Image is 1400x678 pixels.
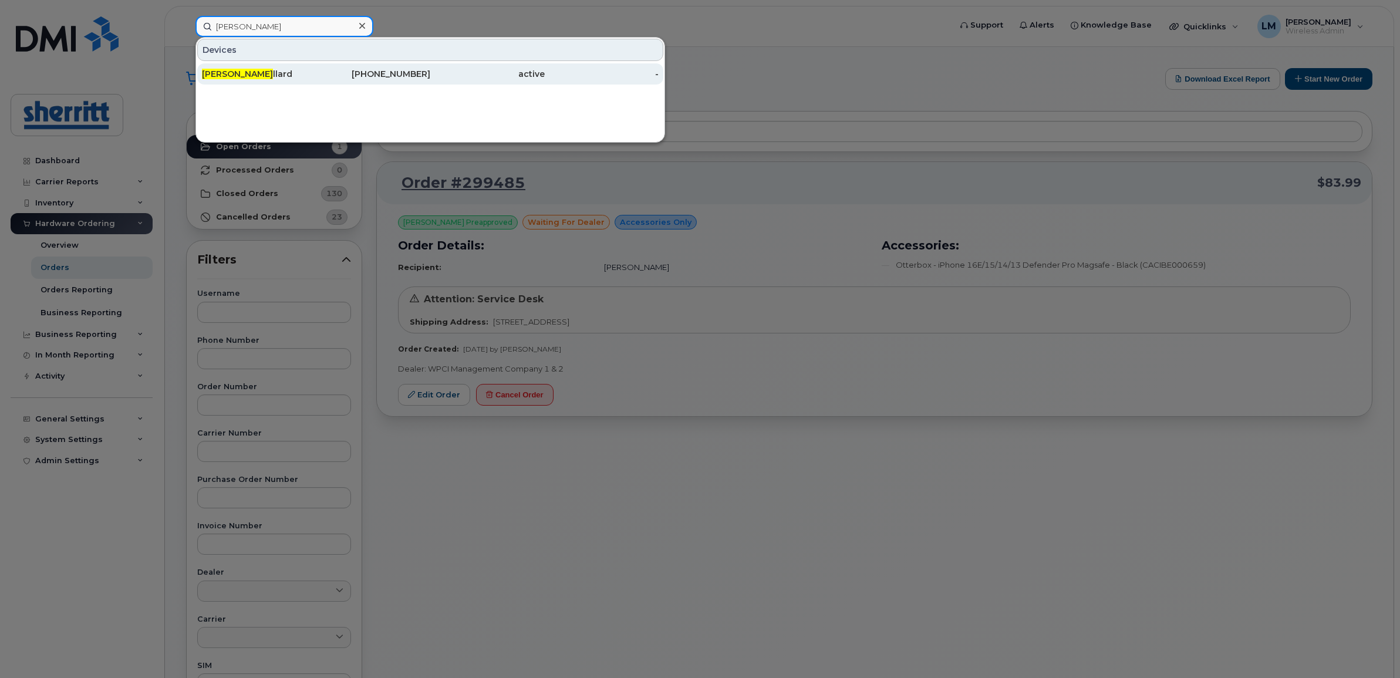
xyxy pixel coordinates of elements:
[197,39,663,61] div: Devices
[316,68,431,80] div: [PHONE_NUMBER]
[202,68,316,80] div: llard
[197,63,663,85] a: [PERSON_NAME]llard[PHONE_NUMBER]active-
[430,68,545,80] div: active
[202,69,273,79] span: [PERSON_NAME]
[545,68,659,80] div: -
